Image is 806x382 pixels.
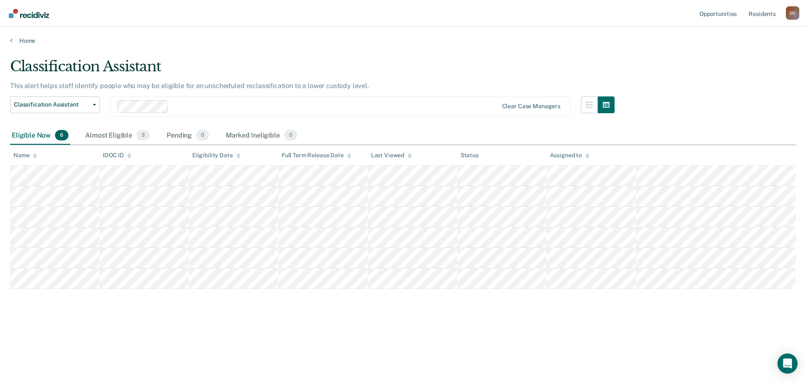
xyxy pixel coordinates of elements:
[461,152,479,159] div: Status
[13,152,37,159] div: Name
[10,127,70,145] div: Eligible Now6
[786,6,799,20] button: Profile dropdown button
[192,152,241,159] div: Eligibility Date
[103,152,131,159] div: IDOC ID
[282,152,351,159] div: Full Term Release Date
[10,37,796,44] a: Home
[10,58,615,82] div: Classification Assistant
[786,6,799,20] div: D C
[136,130,150,141] span: 3
[284,130,297,141] span: 0
[371,152,412,159] div: Last Viewed
[84,127,152,145] div: Almost Eligible3
[165,127,211,145] div: Pending0
[14,101,89,108] span: Classification Assistant
[196,130,209,141] span: 0
[502,103,560,110] div: Clear case managers
[10,96,100,113] button: Classification Assistant
[224,127,299,145] div: Marked Ineligible0
[55,130,68,141] span: 6
[10,82,369,90] p: This alert helps staff identify people who may be eligible for an unscheduled reclassification to...
[777,353,798,374] div: Open Intercom Messenger
[9,9,49,18] img: Recidiviz
[550,152,589,159] div: Assigned to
